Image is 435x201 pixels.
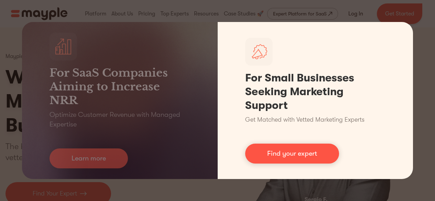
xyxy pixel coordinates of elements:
h3: For SaaS Companies Aiming to Increase NRR [50,66,190,107]
p: Optimize Customer Revenue with Managed Expertise [50,110,190,129]
a: Learn more [50,148,128,168]
p: Get Matched with Vetted Marketing Experts [245,115,365,124]
h1: For Small Businesses Seeking Marketing Support [245,71,386,112]
a: Find your expert [245,144,339,164]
